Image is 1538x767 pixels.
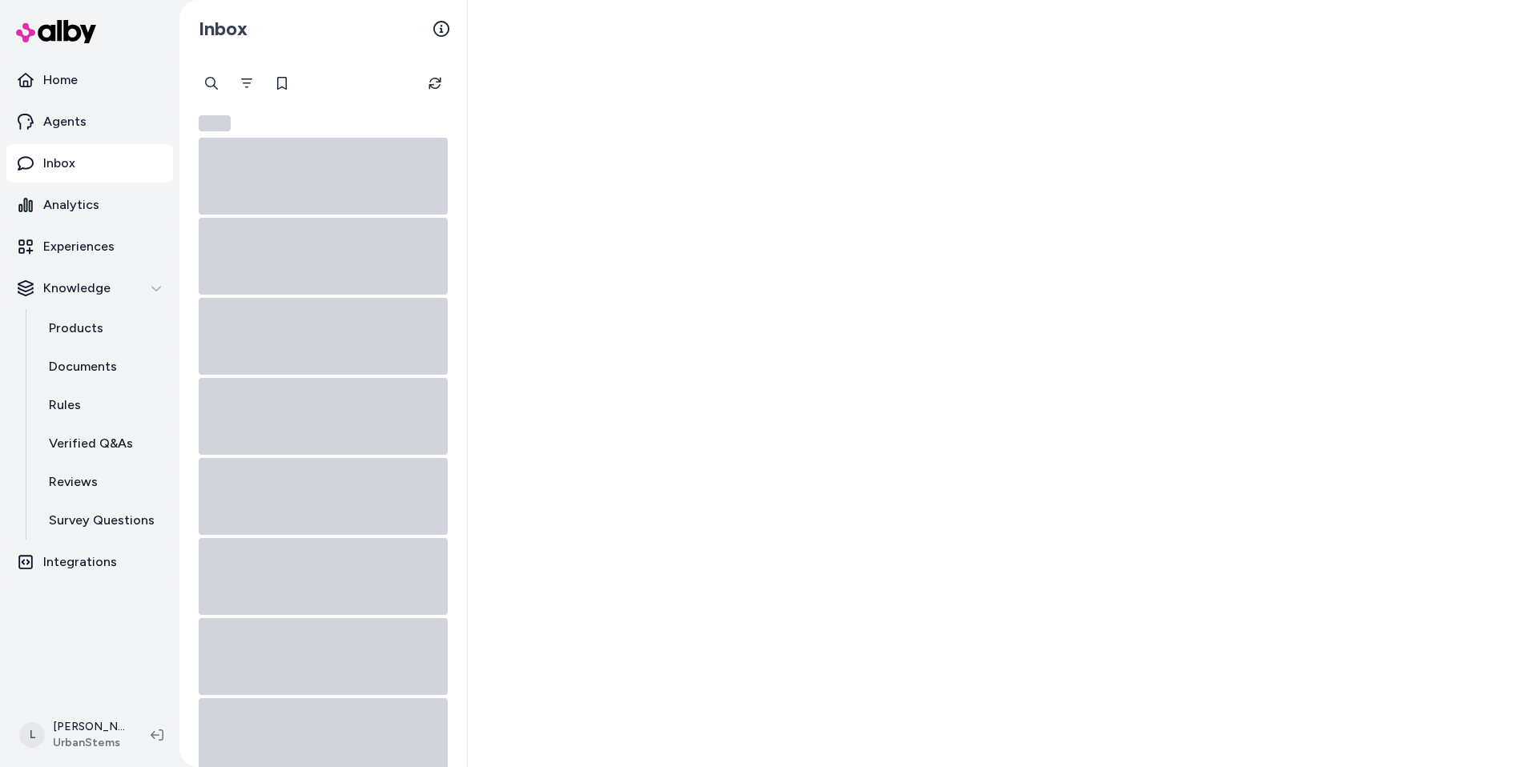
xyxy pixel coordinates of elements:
[49,319,103,338] p: Products
[231,67,263,99] button: Filter
[33,424,173,463] a: Verified Q&As
[33,463,173,501] a: Reviews
[16,20,96,43] img: alby Logo
[43,237,115,256] p: Experiences
[6,543,173,581] a: Integrations
[43,154,75,173] p: Inbox
[49,396,81,415] p: Rules
[33,347,173,386] a: Documents
[43,195,99,215] p: Analytics
[49,357,117,376] p: Documents
[49,434,133,453] p: Verified Q&As
[6,186,173,224] a: Analytics
[6,269,173,307] button: Knowledge
[53,719,125,735] p: [PERSON_NAME]
[43,70,78,90] p: Home
[6,227,173,266] a: Experiences
[6,61,173,99] a: Home
[33,386,173,424] a: Rules
[43,279,111,298] p: Knowledge
[199,17,248,41] h2: Inbox
[419,67,451,99] button: Refresh
[33,309,173,347] a: Products
[53,735,125,751] span: UrbanStems
[6,102,173,141] a: Agents
[10,709,138,761] button: L[PERSON_NAME]UrbanStems
[49,472,98,492] p: Reviews
[43,112,87,131] p: Agents
[33,501,173,540] a: Survey Questions
[19,722,45,748] span: L
[43,552,117,572] p: Integrations
[6,144,173,183] a: Inbox
[49,511,155,530] p: Survey Questions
